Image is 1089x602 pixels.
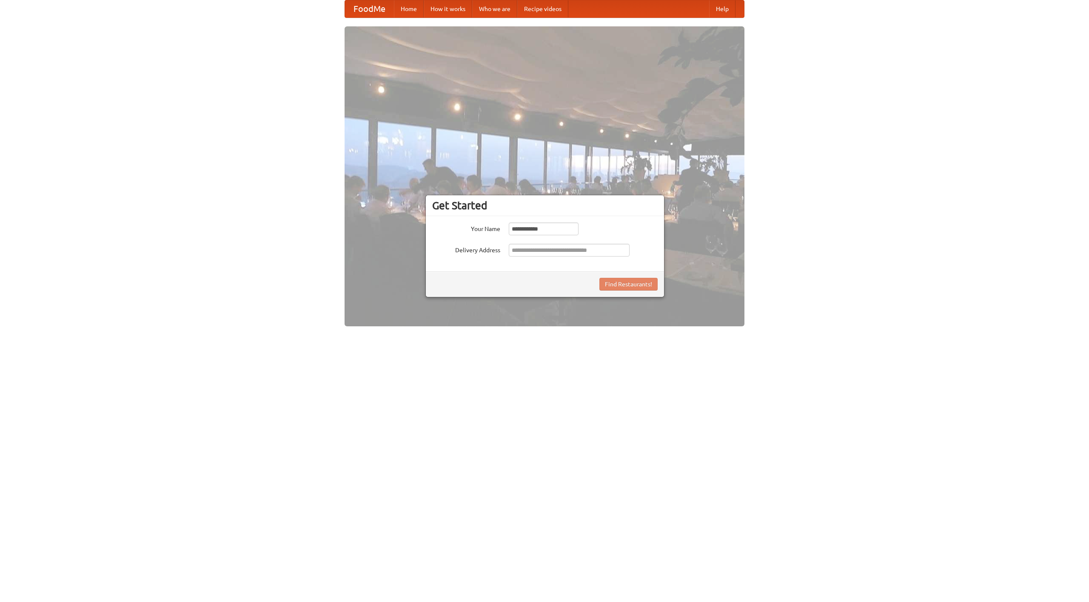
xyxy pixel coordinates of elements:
label: Your Name [432,223,500,233]
a: How it works [424,0,472,17]
a: Recipe videos [517,0,568,17]
a: Who we are [472,0,517,17]
a: FoodMe [345,0,394,17]
button: Find Restaurants! [599,278,658,291]
a: Help [709,0,736,17]
label: Delivery Address [432,244,500,254]
a: Home [394,0,424,17]
h3: Get Started [432,199,658,212]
